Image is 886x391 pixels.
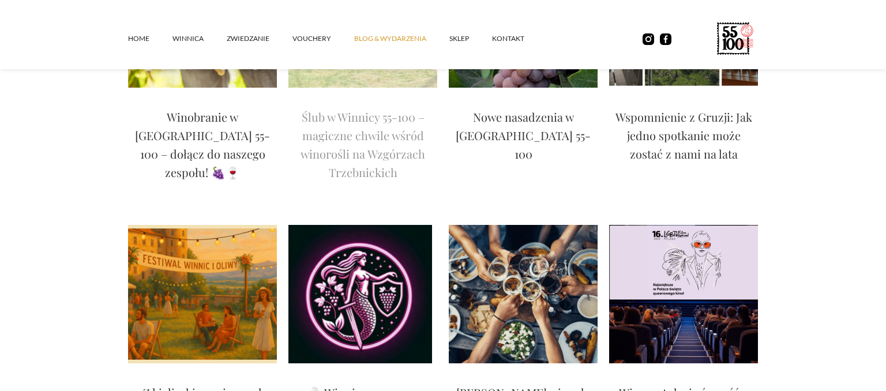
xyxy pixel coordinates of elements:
a: Blog & Wydarzenia [354,21,449,56]
a: ZWIEDZANIE [227,21,292,56]
a: SKLEP [449,21,492,56]
a: vouchery [292,21,354,56]
a: Wspomnienie z Gruzji: Jak jedno spotkanie może zostać z nami na lata [609,108,758,169]
p: Winobranie w [GEOGRAPHIC_DATA] 55-100 – dołącz do naszego zespołu! 🍇🍷 [128,108,277,182]
p: Nowe nasadzenia w [GEOGRAPHIC_DATA] 55-100 [449,108,598,163]
a: kontakt [492,21,547,56]
p: Wspomnienie z Gruzji: Jak jedno spotkanie może zostać z nami na lata [609,108,758,163]
a: Nowe nasadzenia w [GEOGRAPHIC_DATA] 55-100 [449,108,598,169]
a: Winobranie w [GEOGRAPHIC_DATA] 55-100 – dołącz do naszego zespołu! 🍇🍷 [128,108,277,187]
a: winnica [172,21,227,56]
a: Home [128,21,172,56]
p: Ślub w Winnicy 55-100 – magiczne chwile wśród winorośli na Wzgórzach Trzebnickich [288,108,437,182]
a: Ślub w Winnicy 55-100 – magiczne chwile wśród winorośli na Wzgórzach Trzebnickich [288,108,437,187]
